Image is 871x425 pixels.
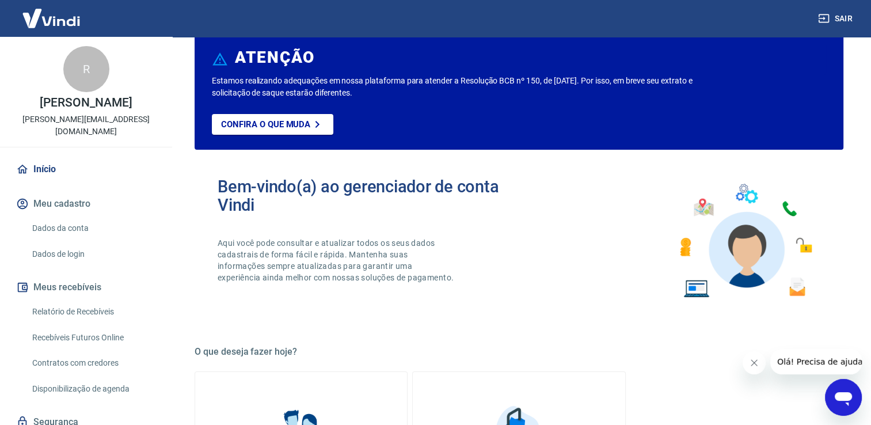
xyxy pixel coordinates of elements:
[28,300,158,324] a: Relatório de Recebíveis
[28,377,158,401] a: Disponibilização de agenda
[14,191,158,217] button: Meu cadastro
[212,75,703,99] p: Estamos realizando adequações em nossa plataforma para atender a Resolução BCB nº 150, de [DATE]....
[63,46,109,92] div: R
[9,113,163,138] p: [PERSON_NAME][EMAIL_ADDRESS][DOMAIN_NAME]
[14,157,158,182] a: Início
[14,1,89,36] img: Vindi
[221,119,310,130] p: Confira o que muda
[28,242,158,266] a: Dados de login
[816,8,857,29] button: Sair
[770,349,862,374] iframe: Mensagem da empresa
[212,114,333,135] a: Confira o que muda
[235,52,315,63] h6: ATENÇÃO
[7,8,97,17] span: Olá! Precisa de ajuda?
[743,351,766,374] iframe: Fechar mensagem
[218,237,456,283] p: Aqui você pode consultar e atualizar todos os seus dados cadastrais de forma fácil e rápida. Mant...
[28,217,158,240] a: Dados da conta
[195,346,843,358] h5: O que deseja fazer hoje?
[40,97,132,109] p: [PERSON_NAME]
[28,326,158,350] a: Recebíveis Futuros Online
[218,177,519,214] h2: Bem-vindo(a) ao gerenciador de conta Vindi
[825,379,862,416] iframe: Botão para abrir a janela de mensagens
[670,177,820,305] img: Imagem de um avatar masculino com diversos icones exemplificando as funcionalidades do gerenciado...
[14,275,158,300] button: Meus recebíveis
[28,351,158,375] a: Contratos com credores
